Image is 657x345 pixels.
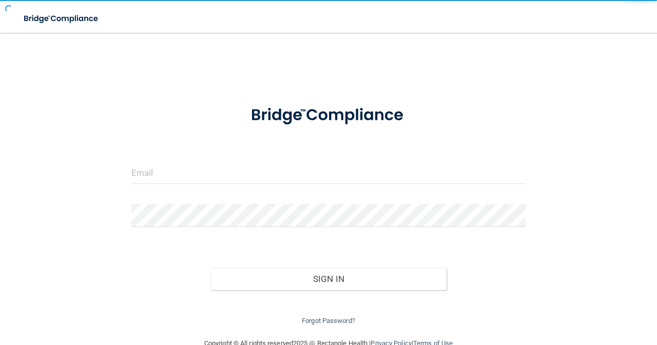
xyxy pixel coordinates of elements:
[131,161,526,184] input: Email
[210,268,447,290] button: Sign In
[302,317,355,324] a: Forgot Password?
[15,8,108,29] img: bridge_compliance_login_screen.278c3ca4.svg
[234,94,423,136] img: bridge_compliance_login_screen.278c3ca4.svg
